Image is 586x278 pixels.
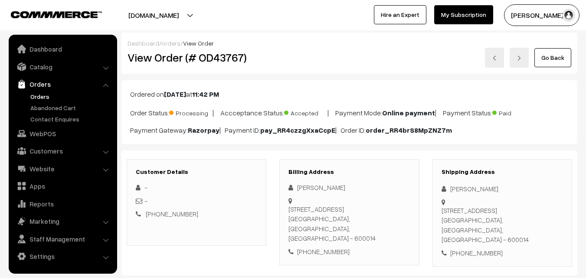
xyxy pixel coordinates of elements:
img: left-arrow.png [492,56,497,61]
a: orders [161,39,180,47]
a: WebPOS [11,126,114,141]
a: Staff Management [11,231,114,247]
b: pay_RR4czzgXxaCcpE [260,126,335,134]
div: / / [128,39,571,48]
a: Catalog [11,59,114,75]
a: Apps [11,178,114,194]
a: Marketing [11,213,114,229]
button: [PERSON_NAME] s… [504,4,579,26]
a: Reports [11,196,114,212]
h3: Billing Address [288,168,410,176]
b: 11:42 PM [192,90,219,98]
a: Abandoned Cart [28,103,114,112]
div: [STREET_ADDRESS] [GEOGRAPHIC_DATA], [GEOGRAPHIC_DATA], [GEOGRAPHIC_DATA] - 600014 [442,206,563,245]
a: Orders [11,76,114,92]
span: View Order [183,39,214,47]
a: [PHONE_NUMBER] [146,210,198,218]
h3: Customer Details [136,168,257,176]
button: [DOMAIN_NAME] [98,4,209,26]
img: user [562,9,575,22]
span: Accepted [284,106,327,118]
a: Contact Enquires [28,114,114,124]
a: My Subscription [434,5,493,24]
p: Payment Gateway: | Payment ID: | Order ID: [130,125,569,135]
a: Website [11,161,114,177]
b: Online payment [382,108,435,117]
a: Dashboard [128,39,159,47]
a: Customers [11,143,114,159]
h3: Shipping Address [442,168,563,176]
a: Dashboard [11,41,114,57]
p: Ordered on at [130,89,569,99]
p: Order Status: | Accceptance Status: | Payment Mode: | Payment Status: [130,106,569,118]
h2: View Order (# OD43767) [128,51,267,64]
a: Orders [28,92,114,101]
span: Processing [169,106,213,118]
img: COMMMERCE [11,11,102,18]
a: Hire an Expert [374,5,426,24]
div: [STREET_ADDRESS] [GEOGRAPHIC_DATA], [GEOGRAPHIC_DATA], [GEOGRAPHIC_DATA] - 600014 [288,204,410,243]
a: Settings [11,249,114,264]
b: Razorpay [188,126,219,134]
div: [PERSON_NAME] [442,184,563,194]
a: COMMMERCE [11,9,87,19]
b: [DATE] [164,90,186,98]
div: - [136,183,257,193]
div: - [136,196,257,206]
img: right-arrow.png [517,56,522,61]
div: [PHONE_NUMBER] [288,247,410,257]
div: [PERSON_NAME] [288,183,410,193]
span: Paid [492,106,536,118]
div: [PHONE_NUMBER] [442,248,563,258]
a: Go Back [534,48,571,67]
b: order_RR4brS8MpZNZ7m [366,126,452,134]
